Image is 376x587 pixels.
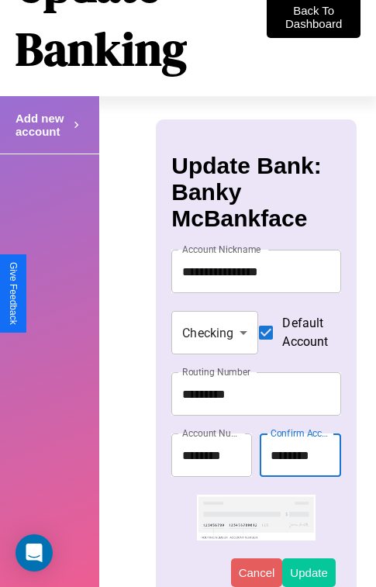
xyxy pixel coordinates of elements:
[16,534,53,571] div: Open Intercom Messenger
[182,426,244,440] label: Account Number
[171,153,340,232] h3: Update Bank: Banky McBankface
[16,112,70,138] h4: Add new account
[182,365,250,378] label: Routing Number
[197,495,316,540] img: check
[271,426,333,440] label: Confirm Account Number
[171,311,258,354] div: Checking
[182,243,261,256] label: Account Nickname
[8,262,19,325] div: Give Feedback
[282,314,328,351] span: Default Account
[231,558,283,587] button: Cancel
[282,558,335,587] button: Update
